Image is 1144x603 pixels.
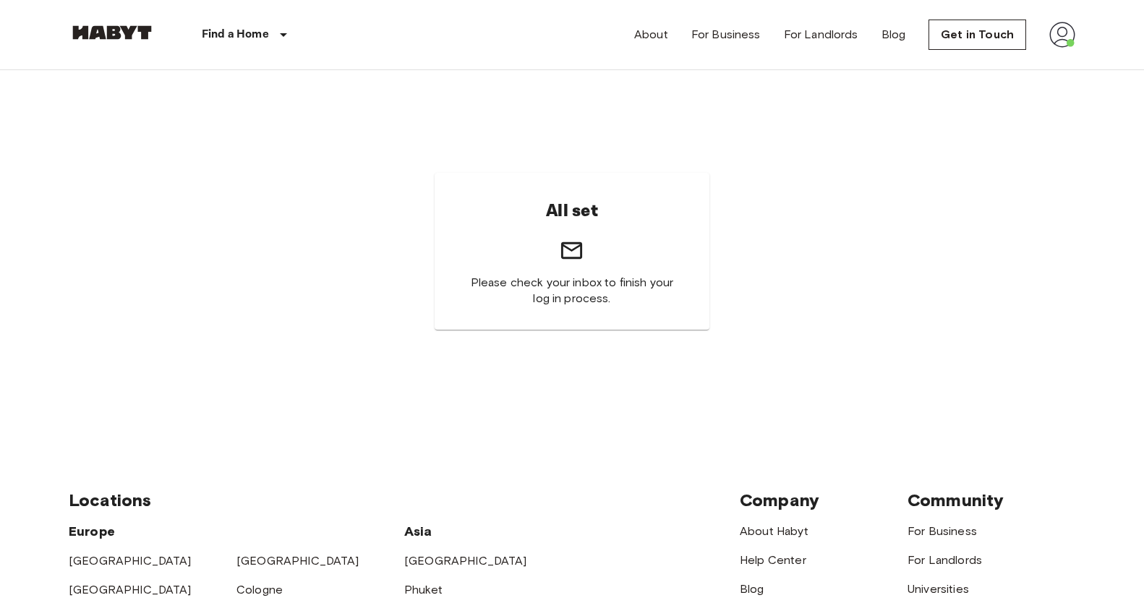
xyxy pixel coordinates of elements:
[740,489,819,510] span: Company
[236,583,283,596] a: Cologne
[929,20,1026,50] a: Get in Touch
[69,523,115,539] span: Europe
[404,523,432,539] span: Asia
[1049,22,1075,48] img: avatar
[546,196,598,226] h6: All set
[69,554,192,568] a: [GEOGRAPHIC_DATA]
[740,553,806,567] a: Help Center
[740,524,808,538] a: About Habyt
[236,554,359,568] a: [GEOGRAPHIC_DATA]
[404,583,443,596] a: Phuket
[740,582,764,596] a: Blog
[691,26,761,43] a: For Business
[69,25,155,40] img: Habyt
[469,275,675,307] span: Please check your inbox to finish your log in process.
[882,26,906,43] a: Blog
[784,26,858,43] a: For Landlords
[634,26,668,43] a: About
[908,489,1004,510] span: Community
[908,582,969,596] a: Universities
[404,554,527,568] a: [GEOGRAPHIC_DATA]
[908,553,982,567] a: For Landlords
[69,489,151,510] span: Locations
[908,524,977,538] a: For Business
[202,26,269,43] p: Find a Home
[69,583,192,596] a: [GEOGRAPHIC_DATA]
